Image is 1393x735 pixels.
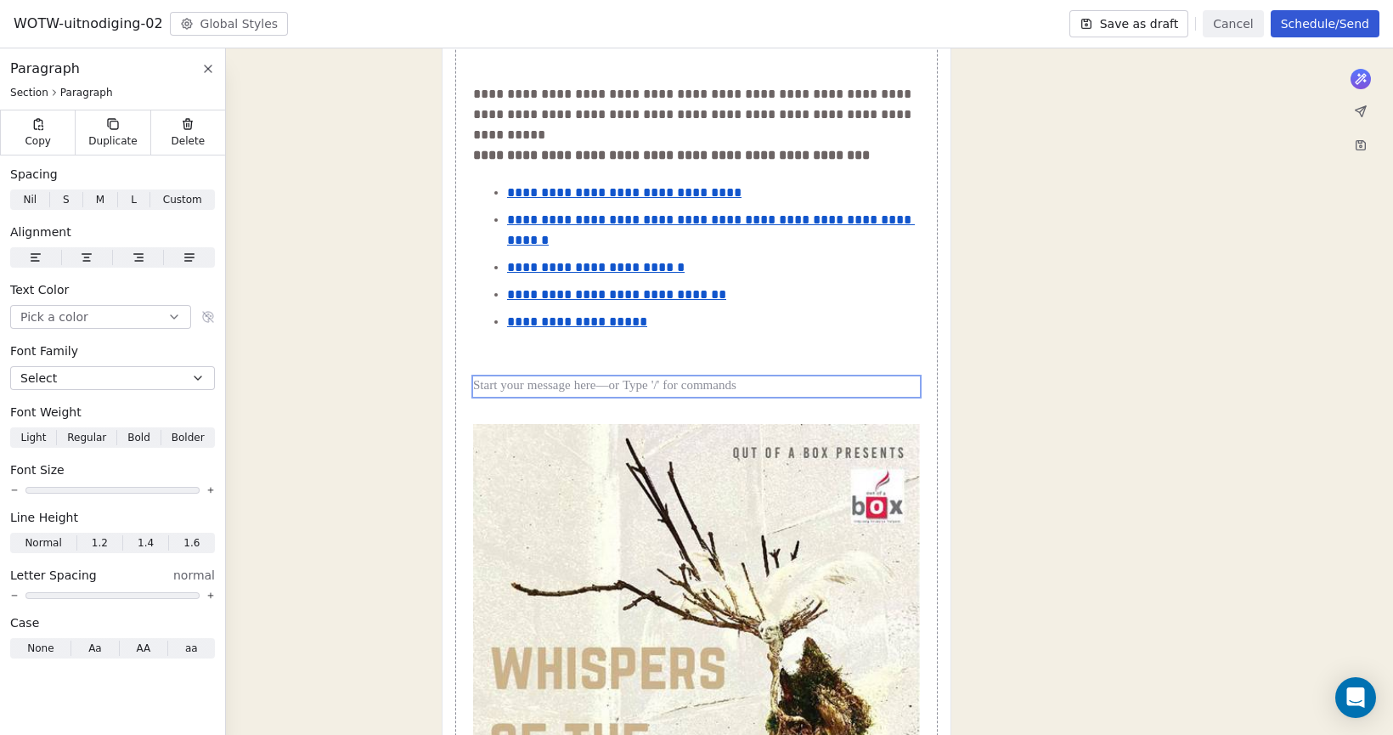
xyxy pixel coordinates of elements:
[27,641,54,656] span: None
[88,641,102,656] span: Aa
[172,430,205,445] span: Bolder
[1069,10,1189,37] button: Save as draft
[10,305,191,329] button: Pick a color
[1335,677,1376,718] div: Open Intercom Messenger
[25,535,61,551] span: Normal
[63,192,70,207] span: S
[14,14,163,34] span: WOTW-uitnodiging-02
[92,535,108,551] span: 1.2
[67,430,106,445] span: Regular
[185,641,198,656] span: aa
[25,134,51,148] span: Copy
[131,192,137,207] span: L
[10,567,97,584] span: Letter Spacing
[172,134,206,148] span: Delete
[20,370,57,387] span: Select
[10,342,78,359] span: Font Family
[10,461,65,478] span: Font Size
[127,430,150,445] span: Bold
[88,134,137,148] span: Duplicate
[23,192,37,207] span: Nil
[20,430,46,445] span: Light
[10,404,82,421] span: Font Weight
[60,86,113,99] span: Paragraph
[1271,10,1379,37] button: Schedule/Send
[183,535,200,551] span: 1.6
[10,281,69,298] span: Text Color
[10,614,39,631] span: Case
[138,535,154,551] span: 1.4
[136,641,150,656] span: AA
[10,86,48,99] span: Section
[96,192,104,207] span: M
[10,59,80,79] span: Paragraph
[173,567,215,584] span: normal
[10,223,71,240] span: Alignment
[163,192,202,207] span: Custom
[170,12,289,36] button: Global Styles
[10,509,78,526] span: Line Height
[10,166,58,183] span: Spacing
[1203,10,1263,37] button: Cancel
